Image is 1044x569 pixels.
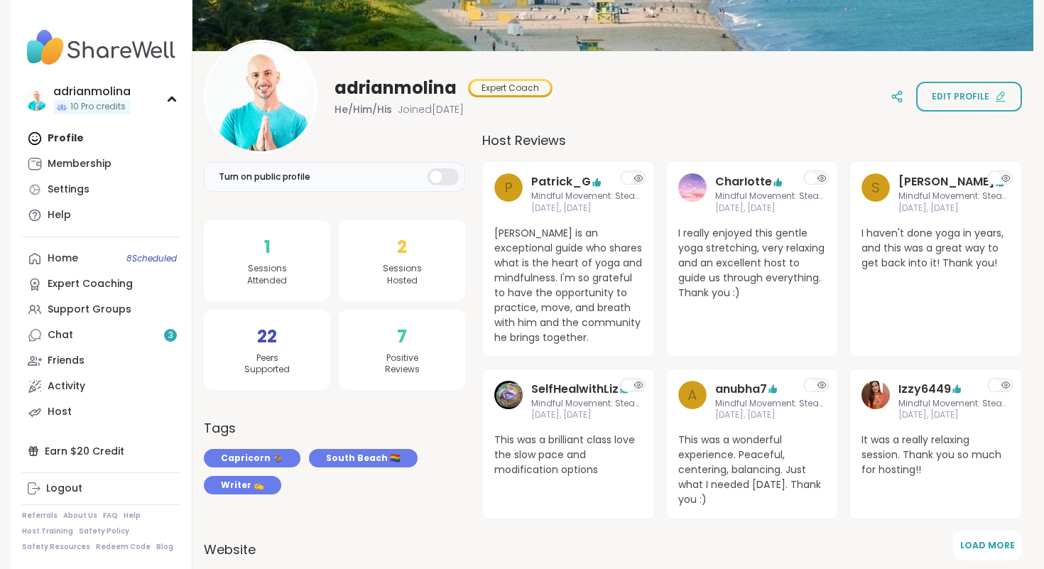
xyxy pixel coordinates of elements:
[53,84,131,99] div: adrianmolina
[960,539,1015,551] span: Load More
[257,324,277,349] span: 22
[953,531,1022,560] button: Load More
[916,82,1022,112] button: Edit profile
[22,438,180,464] div: Earn $20 Credit
[715,190,827,202] span: Mindful Movement: Steady Presence Through Yoga
[504,177,513,198] span: P
[22,202,180,228] a: Help
[678,381,707,422] a: a
[48,405,72,419] div: Host
[335,102,392,116] span: He/Him/His
[22,399,180,425] a: Host
[22,348,180,374] a: Friends
[70,101,126,113] span: 10 Pro credits
[531,381,619,398] a: SelfHealwithLiz
[79,526,129,536] a: Safety Policy
[48,208,71,222] div: Help
[494,433,643,477] span: This was a brilliant class love the slow pace and modification options
[48,157,112,171] div: Membership
[221,452,283,465] span: Capricorn 🐐
[204,540,465,559] label: Website
[715,202,827,215] span: [DATE], [DATE]
[96,542,151,552] a: Redeem Code
[22,246,180,271] a: Home8Scheduled
[531,190,643,202] span: Mindful Movement: Steady Presence Through Yoga
[932,90,989,103] span: Edit profile
[861,381,890,422] a: Izzy6449
[678,173,707,202] img: CharIotte
[221,479,264,492] span: Writer ✍️
[470,81,550,95] div: Expert Coach
[48,354,85,368] div: Friends
[168,330,173,342] span: 3
[22,542,90,552] a: Safety Resources
[494,381,523,422] a: SelfHealwithLiz
[898,190,1010,202] span: Mindful Movement: Steady Presence Through Yoga
[244,352,290,376] span: Peers Supported
[48,277,133,291] div: Expert Coaching
[48,328,73,342] div: Chat
[335,77,457,99] span: adrianmolina
[48,183,89,197] div: Settings
[22,297,180,323] a: Support Groups
[678,226,827,300] span: I really enjoyed this gentle yoga stretching, very relaxing and an excellent host to guide us thr...
[204,418,236,438] h3: Tags
[898,173,994,190] a: [PERSON_NAME]
[22,23,180,72] img: ShareWell Nav Logo
[715,381,767,398] a: anubha7
[531,398,643,410] span: Mindful Movement: Steady Presence Through Yoga
[678,433,827,507] span: This was a wonderful experience. Peaceful, centering, balancing. Just what I needed [DATE]. Thank...
[48,303,131,317] div: Support Groups
[22,526,73,536] a: Host Training
[494,226,643,345] span: [PERSON_NAME] is an exceptional guide who shares what is the heart of yoga and mindfulness. I'm s...
[494,173,523,215] a: P
[861,433,1010,477] span: It was a really relaxing session. Thank you so much for hosting!!
[898,409,1010,421] span: [DATE], [DATE]
[898,381,951,398] a: Izzy6449
[48,379,85,394] div: Activity
[715,173,772,190] a: CharIotte
[383,263,422,287] span: Sessions Hosted
[264,234,271,260] span: 1
[22,271,180,297] a: Expert Coaching
[861,381,890,409] img: Izzy6449
[531,409,643,421] span: [DATE], [DATE]
[531,202,643,215] span: [DATE], [DATE]
[326,452,401,465] span: South Beach 🏳️‍🌈
[22,323,180,348] a: Chat3
[247,263,287,287] span: Sessions Attended
[398,102,464,116] span: Joined [DATE]
[678,173,707,215] a: CharIotte
[48,251,78,266] div: Home
[898,398,1010,410] span: Mindful Movement: Steady Presence Through Yoga
[22,177,180,202] a: Settings
[22,511,58,521] a: Referrals
[861,173,890,215] a: S
[494,381,523,409] img: SelfHealwithLiz
[898,202,1010,215] span: [DATE], [DATE]
[103,511,118,521] a: FAQ
[206,42,315,151] img: adrianmolina
[126,253,177,264] span: 8 Scheduled
[22,374,180,399] a: Activity
[385,352,420,376] span: Positive Reviews
[715,398,827,410] span: Mindful Movement: Steady Presence Through Yoga
[397,324,407,349] span: 7
[531,173,591,190] a: Patrick_G
[687,384,697,406] span: a
[22,151,180,177] a: Membership
[63,511,97,521] a: About Us
[156,542,173,552] a: Blog
[22,476,180,502] a: Logout
[715,409,827,421] span: [DATE], [DATE]
[871,177,880,198] span: S
[46,482,82,496] div: Logout
[124,511,141,521] a: Help
[861,226,1010,271] span: I haven't done yoga in years, and this was a great way to get back into it! Thank you!
[397,234,407,260] span: 2
[25,88,48,111] img: adrianmolina
[219,170,310,183] span: Turn on public profile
